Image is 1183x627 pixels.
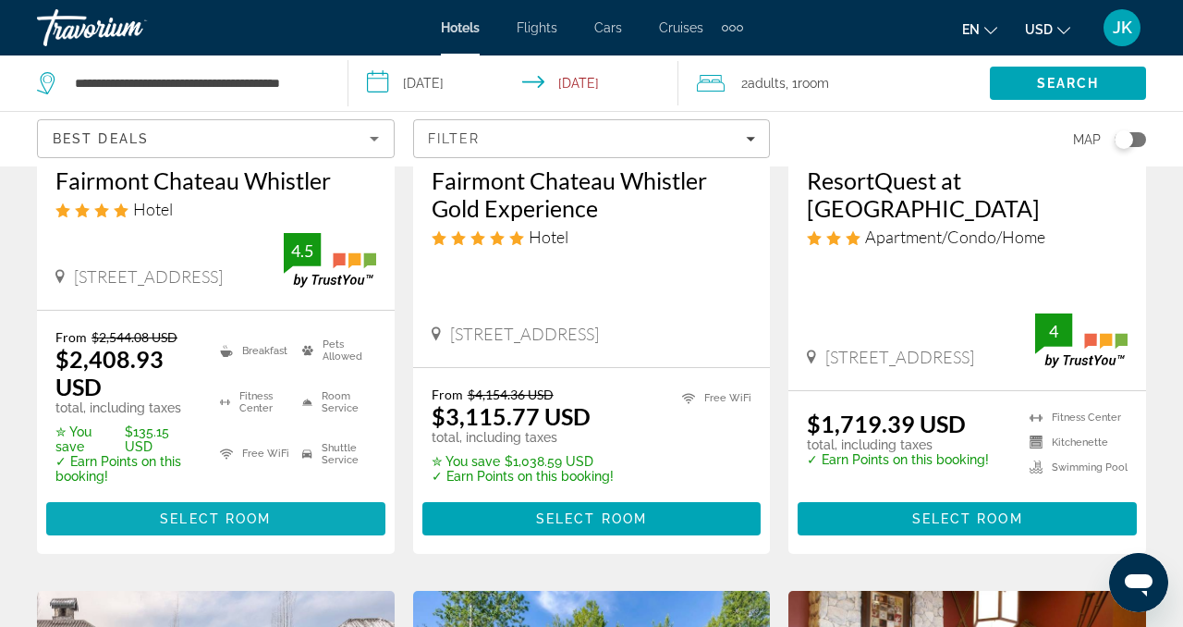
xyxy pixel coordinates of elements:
a: Fairmont Chateau Whistler [55,166,376,194]
a: Select Room [46,507,385,527]
span: Filter [428,131,481,146]
mat-select: Sort by [53,128,379,150]
button: Select Room [422,502,762,535]
button: Change currency [1025,16,1070,43]
p: $1,038.59 USD [432,454,614,469]
span: Search [1037,76,1100,91]
span: Hotel [133,199,173,219]
a: Flights [517,20,557,35]
span: [STREET_ADDRESS] [450,324,599,344]
div: 3 star Apartment [807,227,1128,247]
p: ✓ Earn Points on this booking! [432,469,614,484]
button: Select Room [46,502,385,535]
button: Extra navigation items [722,13,743,43]
span: JK [1113,18,1132,37]
li: Shuttle Service [293,433,375,475]
p: total, including taxes [807,437,989,452]
a: Select Room [422,507,762,527]
span: Select Room [536,511,647,526]
li: Free WiFi [673,387,751,410]
span: Select Room [160,511,271,526]
del: $4,154.36 USD [468,387,554,402]
p: ✓ Earn Points on this booking! [55,454,197,484]
button: Change language [962,16,997,43]
iframe: Button to launch messaging window [1109,553,1168,612]
li: Pets Allowed [293,329,375,372]
button: Travelers: 2 adults, 0 children [678,55,990,111]
img: TrustYou guest rating badge [1035,313,1128,368]
del: $2,544.08 USD [91,329,177,345]
a: Fairmont Chateau Whistler Gold Experience [432,166,752,222]
img: TrustYou guest rating badge [284,233,376,288]
span: , 1 [786,70,829,96]
span: 2 [741,70,786,96]
a: Cruises [659,20,703,35]
span: Apartment/Condo/Home [865,227,1045,247]
ins: $1,719.39 USD [807,410,966,437]
p: total, including taxes [55,400,197,415]
a: Travorium [37,4,222,52]
span: Hotel [529,227,568,247]
div: 4 star Hotel [55,199,376,219]
span: Room [798,76,829,91]
span: ✮ You save [55,424,120,454]
button: Search [990,67,1146,100]
a: Cars [594,20,622,35]
ins: $3,115.77 USD [432,402,591,430]
li: Kitchenette [1020,435,1128,450]
ins: $2,408.93 USD [55,345,164,400]
li: Fitness Center [211,381,293,424]
span: Map [1073,127,1101,153]
span: Best Deals [53,131,149,146]
span: USD [1025,22,1053,37]
li: Breakfast [211,329,293,372]
a: Select Room [798,507,1137,527]
span: ✮ You save [432,454,500,469]
button: User Menu [1098,8,1146,47]
p: $135.15 USD [55,424,197,454]
input: Search hotel destination [73,69,320,97]
p: total, including taxes [432,430,614,445]
p: ✓ Earn Points on this booking! [807,452,989,467]
li: Room Service [293,381,375,424]
button: Toggle map [1101,131,1146,148]
span: [STREET_ADDRESS] [74,266,223,287]
a: Hotels [441,20,480,35]
span: Adults [748,76,786,91]
span: Select Room [912,511,1023,526]
span: [STREET_ADDRESS] [825,347,974,367]
button: Select check in and out date [348,55,678,111]
li: Free WiFi [211,433,293,475]
button: Filters [413,119,771,158]
span: From [432,387,463,402]
li: Fitness Center [1020,410,1128,425]
div: 4 [1035,320,1072,342]
span: From [55,329,87,345]
div: 5 star Hotel [432,227,752,247]
li: Swimming Pool [1020,460,1128,475]
a: ResortQuest at [GEOGRAPHIC_DATA] [807,166,1128,222]
span: en [962,22,980,37]
div: 4.5 [284,240,321,262]
button: Select Room [798,502,1137,535]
